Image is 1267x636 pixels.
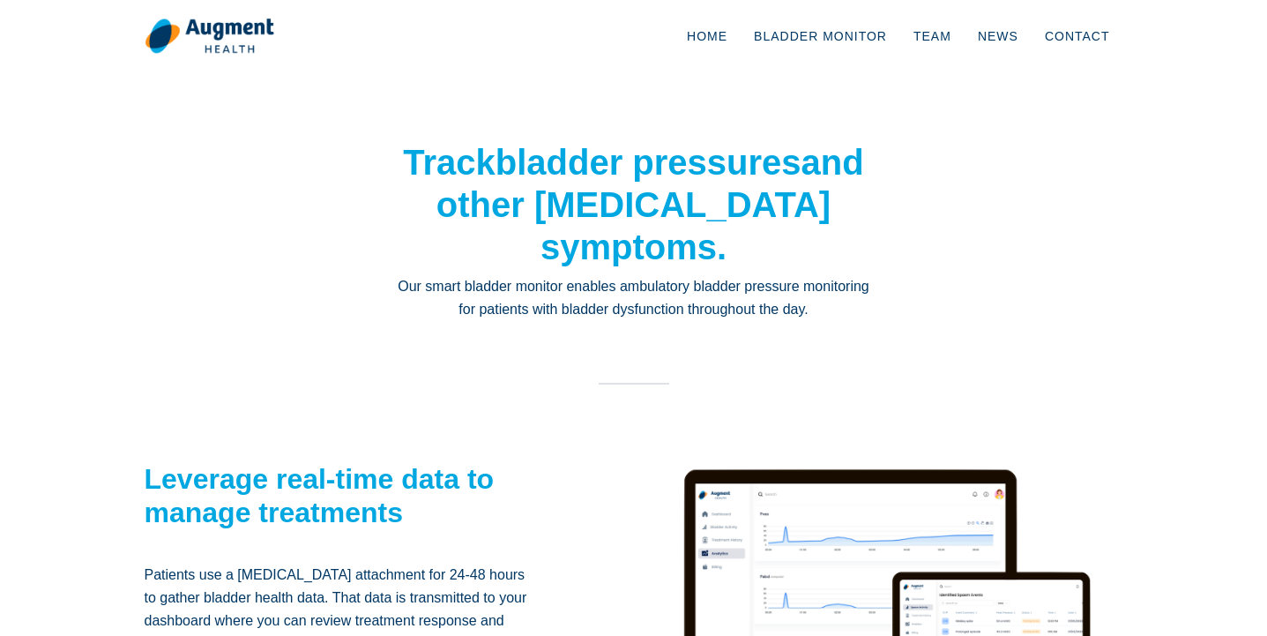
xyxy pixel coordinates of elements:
a: Home [674,7,741,65]
h2: Leverage real-time data to manage treatments [145,462,537,530]
a: Contact [1032,7,1123,65]
p: Our smart bladder monitor enables ambulatory bladder pressure monitoring for patients with bladde... [396,275,872,322]
img: logo [145,18,274,55]
a: Team [900,7,965,65]
a: News [965,7,1032,65]
a: Bladder Monitor [741,7,900,65]
h1: Track and other [MEDICAL_DATA] symptoms. [396,141,872,268]
strong: bladder pressures [496,143,801,182]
